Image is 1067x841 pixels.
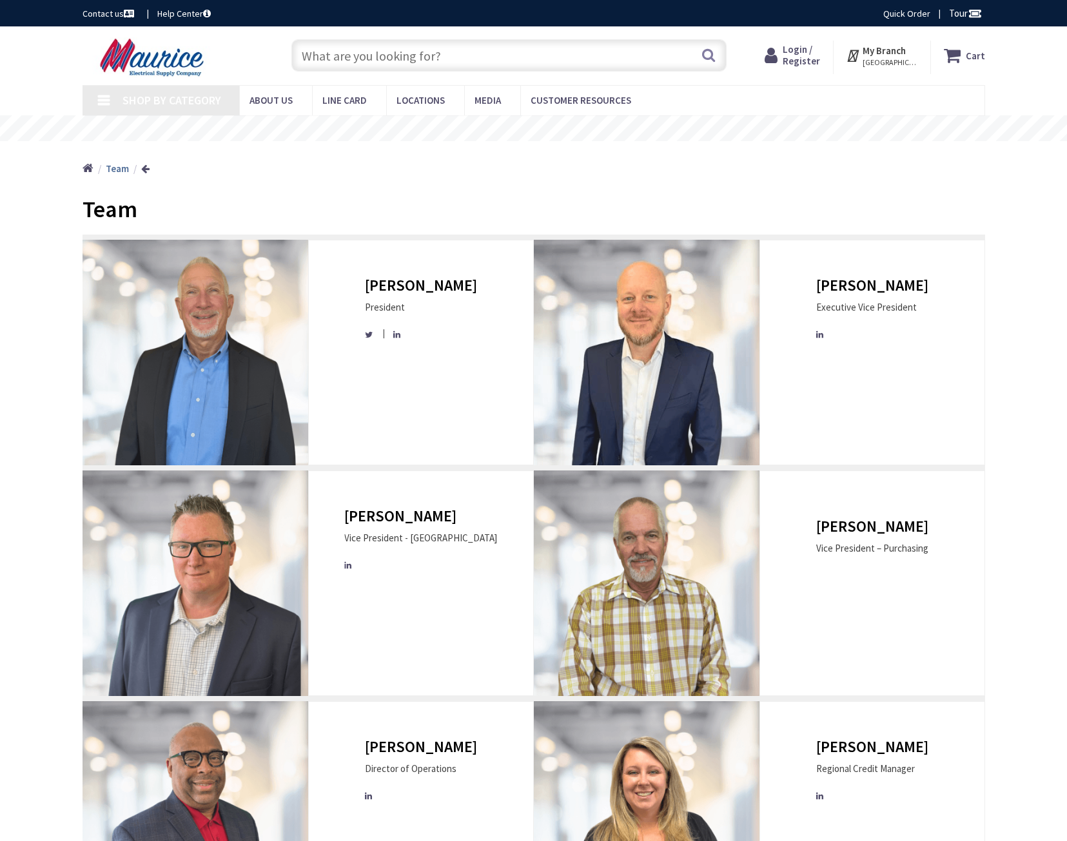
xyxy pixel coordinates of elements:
[531,94,631,106] span: Customer Resources
[83,195,137,224] span: Team
[157,7,211,20] a: Help Center
[816,739,928,755] h3: [PERSON_NAME]
[949,7,982,19] span: Tour
[816,762,928,775] div: Regional Credit Manager
[83,7,137,20] a: Contact us
[765,44,820,67] a: Login / Register
[534,240,759,465] img: 4_4.png
[396,94,445,106] span: Locations
[816,277,928,294] h3: [PERSON_NAME]
[365,739,477,755] h3: [PERSON_NAME]
[83,37,225,77] img: Maurice Electrical Supply Company
[944,44,985,67] a: Cart
[816,518,928,535] h3: [PERSON_NAME]
[816,300,928,314] div: Executive Vice President
[344,531,497,545] div: Vice President - [GEOGRAPHIC_DATA]
[816,541,928,555] div: Vice President – Purchasing
[783,43,820,67] span: Login / Register
[365,300,477,314] div: President
[846,44,917,67] div: My Branch [GEOGRAPHIC_DATA], [GEOGRAPHIC_DATA]
[863,44,906,57] strong: My Branch
[475,94,501,106] span: Media
[344,508,497,525] h3: [PERSON_NAME]
[416,122,652,136] rs-layer: Free Same Day Pickup at 15 Locations
[534,470,759,696] img: 4 - Scott Van Deventer.png
[250,94,293,106] span: About us
[83,240,308,465] img: Headshots (400 x 400 px) (2).png
[322,94,367,106] span: Line Card
[122,93,221,108] span: Shop By Category
[365,277,477,294] h3: [PERSON_NAME]
[966,44,985,67] strong: Cart
[106,162,129,175] strong: Team
[291,39,727,72] input: What are you looking for?
[365,762,477,775] div: Director of Operations
[863,57,917,68] span: [GEOGRAPHIC_DATA], [GEOGRAPHIC_DATA]
[883,7,930,20] a: Quick Order
[83,470,308,696] img: 3 - Keith Langford.png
